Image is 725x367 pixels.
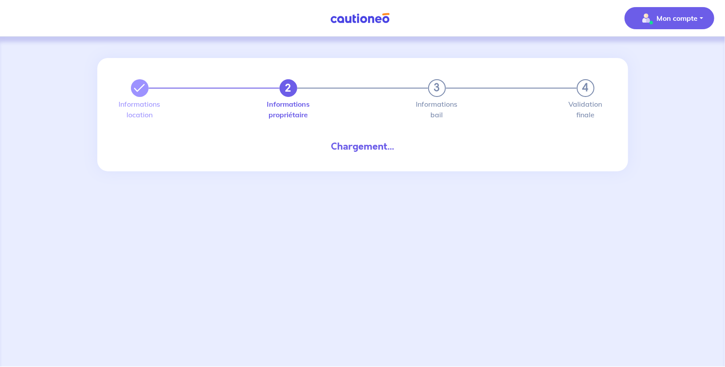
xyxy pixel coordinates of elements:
button: 2 [280,79,297,97]
label: Informations location [131,100,149,118]
img: illu_account_valid_menu.svg [639,11,653,25]
label: Informations propriétaire [280,100,297,118]
div: Chargement... [124,139,602,154]
p: Mon compte [657,13,698,23]
button: illu_account_valid_menu.svgMon compte [625,7,714,29]
img: Cautioneo [327,13,393,24]
label: Validation finale [577,100,595,118]
label: Informations bail [428,100,446,118]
